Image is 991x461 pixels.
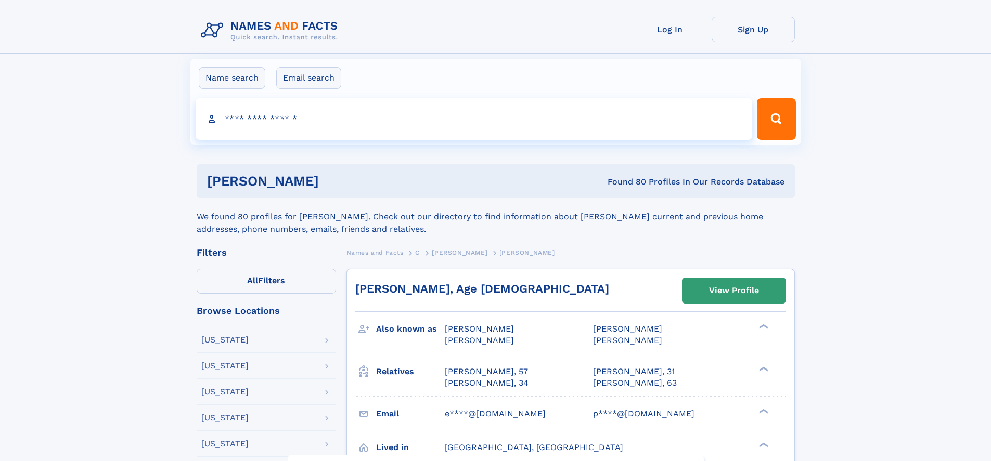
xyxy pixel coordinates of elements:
[756,407,769,414] div: ❯
[415,246,420,259] a: G
[463,176,784,188] div: Found 80 Profiles In Our Records Database
[593,366,675,377] a: [PERSON_NAME], 31
[201,414,249,422] div: [US_STATE]
[376,439,445,456] h3: Lived in
[376,320,445,338] h3: Also known as
[376,405,445,423] h3: Email
[593,335,662,345] span: [PERSON_NAME]
[276,67,341,89] label: Email search
[346,246,404,259] a: Names and Facts
[201,388,249,396] div: [US_STATE]
[201,362,249,370] div: [US_STATE]
[201,336,249,344] div: [US_STATE]
[432,246,487,259] a: [PERSON_NAME]
[756,365,769,372] div: ❯
[756,441,769,448] div: ❯
[593,377,677,389] a: [PERSON_NAME], 63
[207,175,464,188] h1: [PERSON_NAME]
[196,98,753,140] input: search input
[199,67,265,89] label: Name search
[445,366,528,377] a: [PERSON_NAME], 57
[201,440,249,448] div: [US_STATE]
[432,249,487,256] span: [PERSON_NAME]
[355,282,609,295] a: [PERSON_NAME], Age [DEMOGRAPHIC_DATA]
[628,17,712,42] a: Log In
[712,17,795,42] a: Sign Up
[445,335,514,345] span: [PERSON_NAME]
[376,363,445,380] h3: Relatives
[499,249,555,256] span: [PERSON_NAME]
[197,198,795,235] div: We found 80 profiles for [PERSON_NAME]. Check out our directory to find information about [PERSON...
[593,324,662,334] span: [PERSON_NAME]
[445,324,514,334] span: [PERSON_NAME]
[445,442,623,452] span: [GEOGRAPHIC_DATA], [GEOGRAPHIC_DATA]
[197,17,346,45] img: Logo Names and Facts
[197,269,336,294] label: Filters
[709,279,759,302] div: View Profile
[683,278,786,303] a: View Profile
[247,275,258,285] span: All
[415,249,420,256] span: G
[756,323,769,330] div: ❯
[757,98,795,140] button: Search Button
[197,306,336,315] div: Browse Locations
[197,248,336,257] div: Filters
[445,377,529,389] a: [PERSON_NAME], 34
